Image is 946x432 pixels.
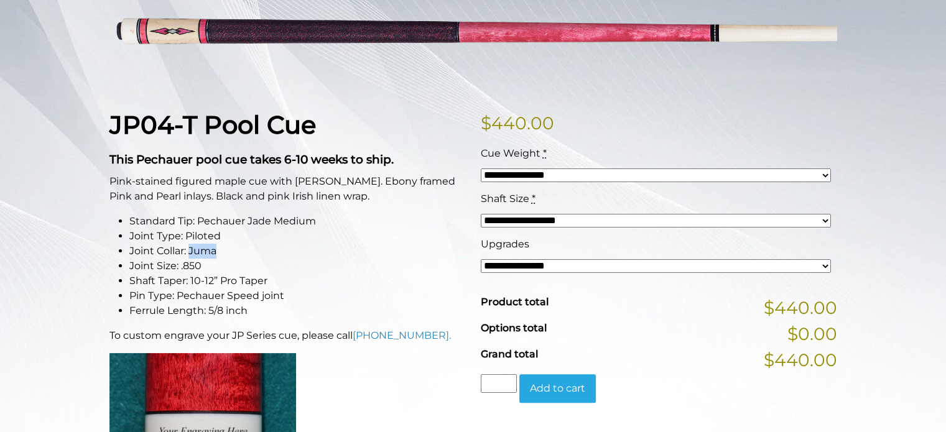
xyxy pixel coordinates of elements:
[764,295,837,321] span: $440.00
[129,214,466,229] li: Standard Tip: Pechauer Jade Medium
[481,238,529,250] span: Upgrades
[129,303,466,318] li: Ferrule Length: 5/8 inch
[787,321,837,347] span: $0.00
[353,329,451,341] a: [PHONE_NUMBER].
[481,113,491,134] span: $
[764,347,837,373] span: $440.00
[519,374,596,403] button: Add to cart
[109,328,466,343] p: To custom engrave your JP Series cue, please call
[109,174,466,204] p: Pink-stained figured maple cue with [PERSON_NAME]. Ebony framed Pink and Pearl inlays. Black and ...
[109,109,316,140] strong: JP04-T Pool Cue
[129,259,466,273] li: Joint Size: .850
[543,147,547,159] abbr: required
[129,229,466,244] li: Joint Type: Piloted
[129,244,466,259] li: Joint Collar: Juma
[481,322,547,334] span: Options total
[109,152,394,167] strong: This Pechauer pool cue takes 6-10 weeks to ship.
[481,374,517,393] input: Product quantity
[481,193,529,205] span: Shaft Size
[532,193,536,205] abbr: required
[481,296,549,308] span: Product total
[129,288,466,303] li: Pin Type: Pechauer Speed joint
[481,113,554,134] bdi: 440.00
[481,348,538,360] span: Grand total
[129,273,466,288] li: Shaft Taper: 10-12” Pro Taper
[481,147,540,159] span: Cue Weight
